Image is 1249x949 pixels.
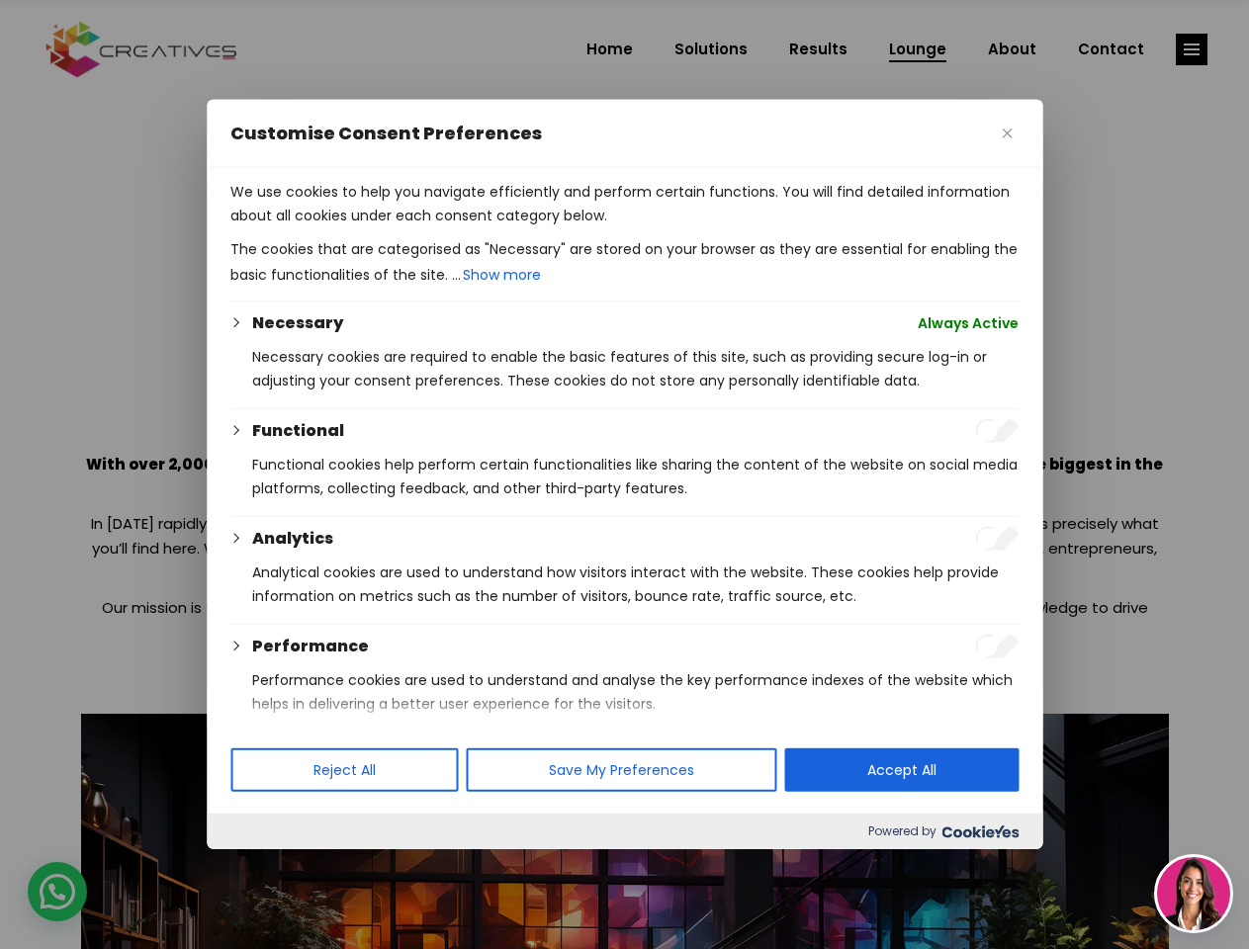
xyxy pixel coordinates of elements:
img: agent [1157,857,1230,930]
input: Enable Performance [975,635,1019,658]
span: Customise Consent Preferences [230,122,542,145]
div: Customise Consent Preferences [207,100,1042,849]
img: Cookieyes logo [941,825,1019,838]
button: Necessary [252,311,343,335]
input: Enable Analytics [975,527,1019,551]
p: Necessary cookies are required to enable the basic features of this site, such as providing secur... [252,345,1019,392]
p: Functional cookies help perform certain functionalities like sharing the content of the website o... [252,453,1019,500]
p: We use cookies to help you navigate efficiently and perform certain functions. You will find deta... [230,180,1019,227]
p: Performance cookies are used to understand and analyse the key performance indexes of the website... [252,668,1019,716]
input: Enable Functional [975,419,1019,443]
button: Reject All [230,748,458,792]
p: The cookies that are categorised as "Necessary" are stored on your browser as they are essential ... [230,237,1019,289]
button: Show more [461,261,543,289]
div: Powered by [207,814,1042,849]
button: Accept All [784,748,1019,792]
img: Close [1002,129,1012,138]
p: Analytical cookies are used to understand how visitors interact with the website. These cookies h... [252,561,1019,608]
span: Always Active [918,311,1019,335]
button: Close [995,122,1019,145]
button: Functional [252,419,344,443]
button: Analytics [252,527,333,551]
button: Performance [252,635,369,658]
button: Save My Preferences [466,748,776,792]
